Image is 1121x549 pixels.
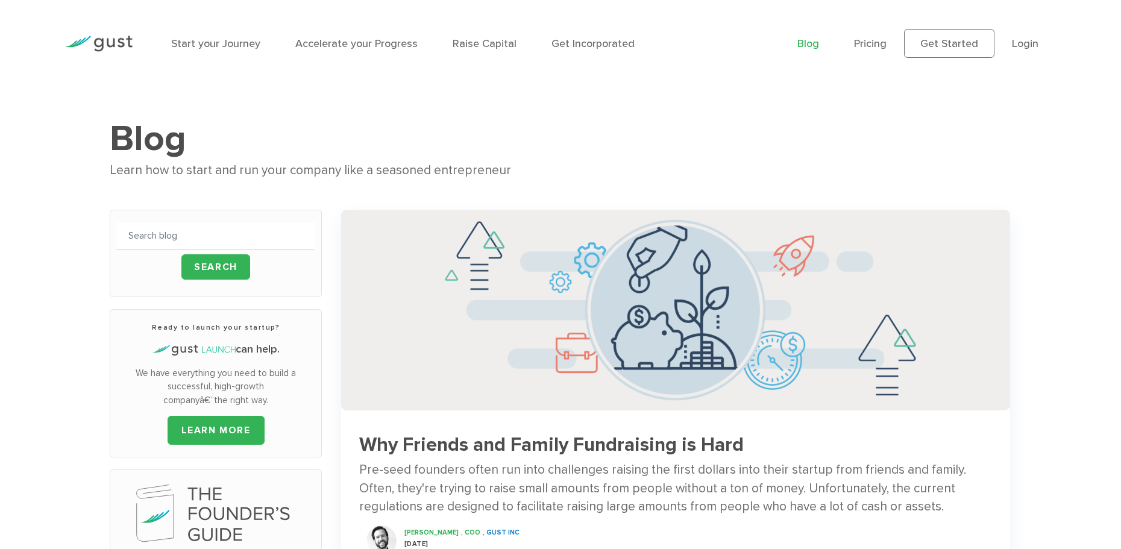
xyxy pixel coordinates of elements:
h4: can help. [116,342,315,357]
a: Start your Journey [171,37,260,50]
img: Successful Startup Founders Invest In Their Own Ventures 0742d64fd6a698c3cfa409e71c3cc4e5620a7e72... [341,210,1010,410]
a: LEARN MORE [168,416,265,445]
span: , Gust INC [483,529,520,536]
span: , COO [461,529,480,536]
input: Search blog [116,222,315,249]
span: [PERSON_NAME] [404,529,459,536]
a: Blog [797,37,819,50]
h3: Why Friends and Family Fundraising is Hard [359,434,992,456]
a: Raise Capital [453,37,517,50]
div: Pre-seed founders often run into challenges raising the first dollars into their startup from fri... [359,461,992,516]
a: Get Started [904,29,994,58]
a: Pricing [854,37,887,50]
p: We have everything you need to build a successful, high-growth companyâ€”the right way. [116,366,315,407]
img: Gust Logo [65,36,133,52]
h1: Blog [110,117,1011,160]
span: [DATE] [404,540,429,548]
a: Get Incorporated [551,37,635,50]
a: Login [1012,37,1038,50]
h3: Ready to launch your startup? [116,322,315,333]
input: Search [181,254,250,280]
div: Learn how to start and run your company like a seasoned entrepreneur [110,160,1011,181]
a: Accelerate your Progress [295,37,418,50]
